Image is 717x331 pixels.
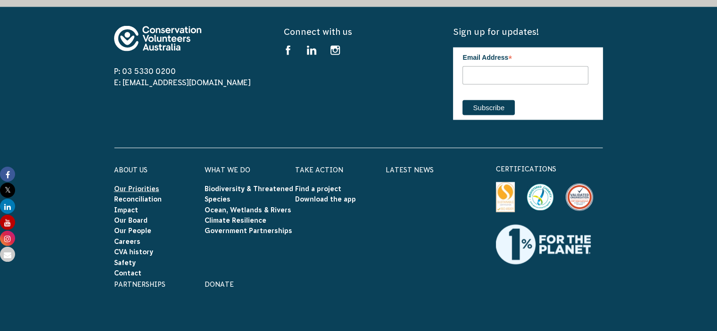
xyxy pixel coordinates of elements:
[114,166,148,174] a: About Us
[496,163,603,175] p: certifications
[295,166,343,174] a: Take Action
[205,227,292,234] a: Government Partnerships
[205,281,234,288] a: Donate
[114,238,140,245] a: Careers
[462,100,515,115] input: Subscribe
[205,206,291,214] a: Ocean, Wetlands & Rivers
[114,269,141,277] a: Contact
[114,185,159,193] a: Our Priorities
[462,48,588,65] label: Email Address
[114,26,201,51] img: logo-footer.svg
[453,26,603,38] h5: Sign up for updates!
[114,227,151,234] a: Our People
[205,185,293,203] a: Biodiversity & Threatened Species
[114,281,165,288] a: Partnerships
[114,206,138,214] a: Impact
[295,195,356,203] a: Download the app
[386,166,434,174] a: Latest News
[114,78,251,87] a: E: [EMAIL_ADDRESS][DOMAIN_NAME]
[295,185,341,193] a: Find a project
[205,166,250,174] a: What We Do
[205,217,266,224] a: Climate Resilience
[114,195,162,203] a: Reconciliation
[283,26,433,38] h5: Connect with us
[114,248,153,256] a: CVA history
[114,67,176,75] a: P: 03 5330 0200
[114,217,148,224] a: Our Board
[114,259,136,266] a: Safety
